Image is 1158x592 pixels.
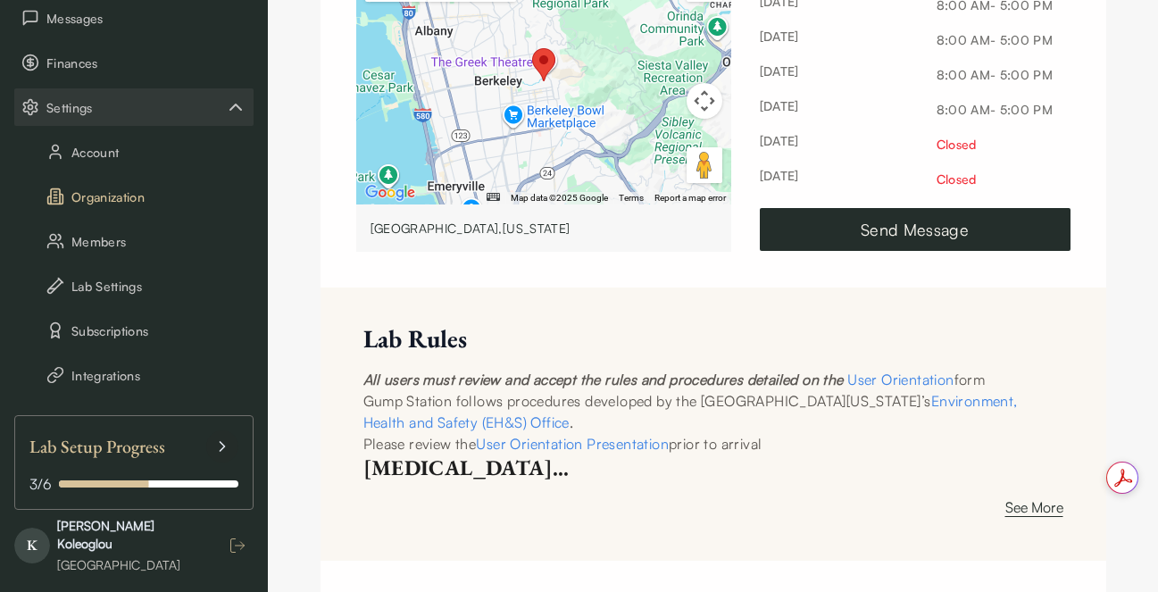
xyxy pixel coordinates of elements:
[760,131,799,157] span: [DATE]
[14,133,254,171] button: Account
[57,556,204,574] div: [GEOGRAPHIC_DATA]
[476,435,669,453] a: User Orientation Presentation
[687,147,722,183] button: Drag Pegman onto the map to open Street View
[46,98,225,117] span: Settings
[760,62,799,88] span: [DATE]
[14,88,254,126] button: Settings
[14,267,254,304] button: Lab Settings
[363,371,844,388] em: All users must review and accept the rules and procedures detailed on the
[363,369,1063,390] p: form
[654,193,726,203] a: Report a map error
[14,44,254,81] button: Finances
[14,528,50,563] span: K
[363,433,1063,454] p: Please review the prior to arrival
[847,371,954,388] a: User Orientation
[29,430,165,463] span: Lab Setup Progress
[57,517,204,553] div: [PERSON_NAME] Koleoglou
[46,9,246,28] span: Messages
[760,166,799,192] span: [DATE]
[14,178,254,215] button: Organization
[1005,496,1063,525] button: See More
[760,96,799,122] span: [DATE]
[363,390,1063,433] p: Gump Station follows procedures developed by the [GEOGRAPHIC_DATA][US_STATE]’s .
[46,54,246,72] span: Finances
[371,219,717,238] div: [GEOGRAPHIC_DATA] , [US_STATE]
[14,356,254,394] button: Integrations
[363,454,1063,481] h3: [MEDICAL_DATA]
[760,27,799,53] span: [DATE]
[912,171,977,194] span: Closed
[14,88,254,126] div: Settings sub items
[619,193,644,203] a: Terms (opens in new tab)
[14,312,254,349] button: Subscriptions
[511,193,608,203] span: Map data ©2025 Google
[361,181,420,204] img: Google
[221,529,254,562] button: Log out
[912,102,1054,124] span: 8:00 AM - 5:00 PM
[687,83,722,119] button: Map camera controls
[912,137,977,159] span: Closed
[487,193,499,201] button: Keyboard shortcuts
[912,32,1054,54] span: 8:00 AM - 5:00 PM
[363,323,1063,354] h2: Lab Rules
[14,222,254,260] button: Members
[912,67,1054,89] span: 8:00 AM - 5:00 PM
[361,181,420,204] a: Open this area in Google Maps (opens a new window)
[29,473,52,495] span: 3 / 6
[760,208,1071,251] a: Send Message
